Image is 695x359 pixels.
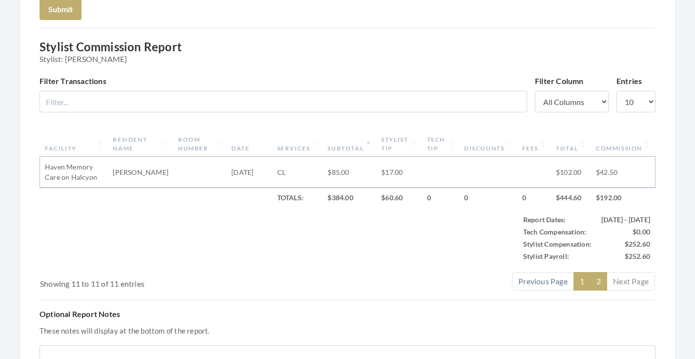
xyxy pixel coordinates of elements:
[596,238,655,250] td: $252.60
[517,131,551,157] th: Fees: activate to sort column ascending
[173,131,226,157] th: Room Number: activate to sort column ascending
[535,75,584,87] label: Filter Column
[40,54,655,63] span: Stylist: [PERSON_NAME]
[323,157,376,188] td: $85.00
[40,75,106,87] label: Filter Transactions
[376,188,422,208] td: $60.60
[551,131,591,157] th: Total: activate to sort column ascending
[573,272,591,291] a: 1
[108,157,173,188] td: [PERSON_NAME]
[591,157,655,188] td: $42.50
[40,157,108,188] td: Haven Memory Care on Halcyon
[512,272,574,291] a: Previous Page
[272,157,323,188] td: CL
[616,75,642,87] label: Entries
[422,188,459,208] td: 0
[40,271,296,290] div: Showing 11 to 11 of 11 entries
[518,250,596,262] td: Stylist Payroll:
[518,238,596,250] td: Stylist Compensation:
[459,188,517,208] td: 0
[272,131,323,157] th: Services: activate to sort column ascending
[518,226,596,238] td: Tech Compensation:
[40,131,108,157] th: Facility: activate to sort column ascending
[40,324,655,338] p: These notes will display at the bottom of the report.
[551,188,591,208] td: $444.60
[323,188,376,208] td: $384.00
[108,131,173,157] th: Resident Name: activate to sort column ascending
[226,131,272,157] th: Date: activate to sort column ascending
[226,157,272,188] td: [DATE]
[590,272,607,291] a: 2
[40,308,120,320] label: Optional Report Notes
[376,157,422,188] td: $17.00
[596,213,655,226] td: [DATE] - [DATE]
[40,40,655,63] h3: Stylist Commission Report
[459,131,517,157] th: Discounts: activate to sort column ascending
[596,226,655,238] td: $0.00
[591,131,655,157] th: Commission: activate to sort column ascending
[517,188,551,208] td: 0
[376,131,422,157] th: Stylist Tip: activate to sort column ascending
[518,213,596,226] td: Report Dates:
[596,250,655,262] td: $252.60
[277,193,304,202] strong: Totals:
[551,157,591,188] td: $102.00
[40,91,527,112] input: Filter...
[591,188,655,208] td: $192.00
[422,131,459,157] th: Tech Tip: activate to sort column ascending
[323,131,376,157] th: Subtotal: activate to sort column descending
